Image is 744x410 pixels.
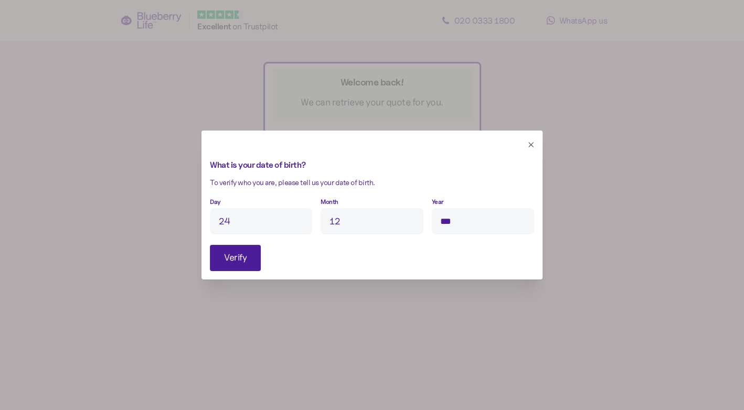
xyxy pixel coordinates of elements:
[432,197,444,207] label: Year
[210,177,534,189] div: To verify who you are, please tell us your date of birth.
[321,197,338,207] label: Month
[210,245,261,271] button: Verify
[224,245,247,271] span: Verify
[210,197,221,207] label: Day
[210,159,534,172] div: What is your date of birth?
